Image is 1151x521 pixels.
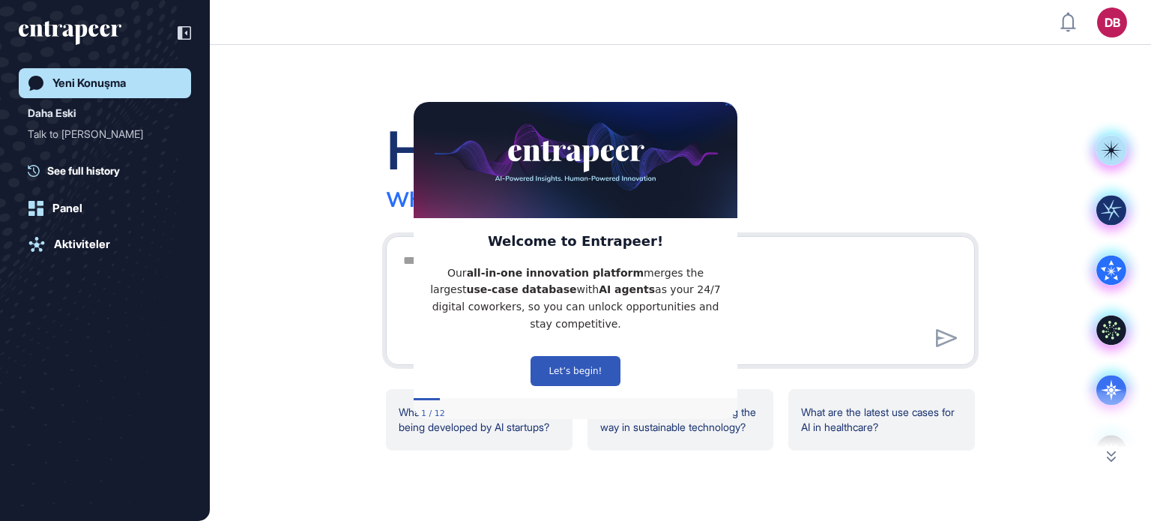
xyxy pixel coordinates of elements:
[386,115,686,183] div: Hello, Doğa
[386,389,573,451] div: What innovative solutions are being developed by AI startups?
[74,131,250,147] span: Welcome to Entrapeer!
[386,186,734,212] div: What sparks your interest [DATE]?
[28,104,76,122] div: Daha Eski
[19,193,191,223] a: Panel
[47,163,120,178] span: See full history
[28,122,170,146] div: Talk to [PERSON_NAME]
[52,76,126,90] div: Yeni Konuşma
[19,21,121,45] div: entrapeer-logo
[53,165,230,177] strong: all-in-one innovation platform
[28,122,182,146] div: Talk to Tracy
[185,181,241,193] strong: AI agents
[19,229,191,259] a: Aktiviteler
[53,181,163,193] strong: use-case database
[7,306,31,318] div: Step 1 of 12
[12,163,312,231] p: Our merges the largest with as your 24/7 digital coworkers, so you can unlock opportunities and s...
[28,163,191,178] a: See full history
[19,68,191,98] a: Yeni Konuşma
[54,238,110,251] div: Aktiviteler
[788,389,975,451] div: What are the latest use cases for AI in healthcare?
[52,202,82,215] div: Panel
[117,254,207,284] button: Let’s begin!
[1097,7,1127,37] button: DB
[587,389,774,451] div: Which companies are leading the way in sustainable technology?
